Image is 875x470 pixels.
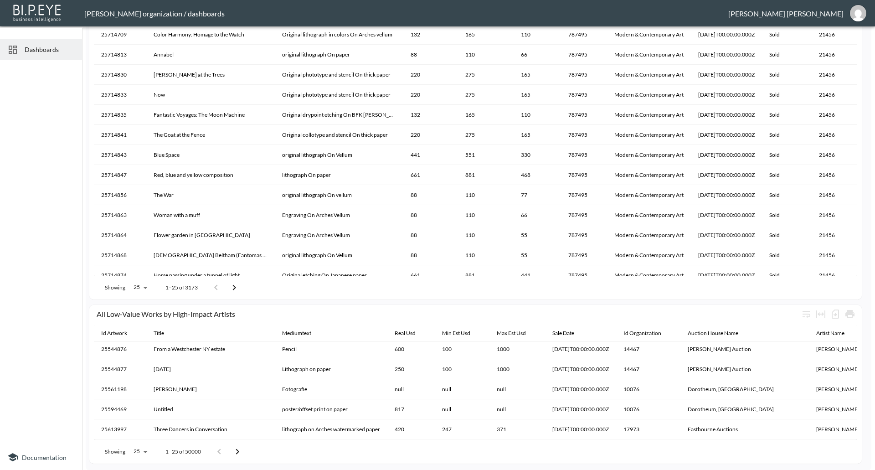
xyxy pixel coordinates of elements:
th: The Goat at the Fence [146,125,275,145]
th: Original drypoint etching On BFK Rives vellum [275,105,403,125]
th: 25714841 [94,125,146,145]
th: 25613997 [94,419,146,439]
th: 55 [514,225,561,245]
th: Horse passing under a tunnel of light [146,265,275,285]
th: 275 [458,85,514,105]
th: 25714813 [94,45,146,65]
th: 787495 [561,185,607,205]
th: 165 [458,105,514,125]
a: Documentation [7,452,75,463]
th: 14467 [616,359,680,379]
th: Engraving On Arches Vellum [275,205,403,225]
div: Print [843,307,857,321]
th: 66 [514,45,561,65]
th: 787495 [561,65,607,85]
th: 441 [514,265,561,285]
th: 2025-01-07T00:00:00.000Z [691,265,762,285]
th: 165 [458,25,514,45]
th: 2025-01-07T00:00:00.000Z [691,205,762,225]
span: Auction House Name [688,328,750,339]
th: Modern & Contemporary Art [607,145,691,165]
th: original lithograph On vellum [275,185,403,205]
th: 787495 [561,45,607,65]
th: 25714864 [94,225,146,245]
th: Sold [762,225,812,245]
div: Number of rows selected for download: 50000 [828,307,843,321]
th: 661 [403,265,458,285]
th: 55 [514,245,561,265]
th: 165 [514,85,561,105]
th: 247 [435,419,489,439]
th: Color Harmony: Homage to the Watch [146,25,275,45]
th: Modern & Contemporary Art [607,85,691,105]
th: Modern & Contemporary Art [607,105,691,125]
th: Modern & Contemporary Art [607,185,691,205]
th: Sold [762,265,812,285]
th: 787495 [561,245,607,265]
th: 110 [514,25,561,45]
th: Sold [762,125,812,145]
th: Red, blue and yellow composition [146,165,275,185]
th: Original phototype and stencil On thick paper [275,65,403,85]
th: 600 [387,339,435,359]
th: Three Dancers in Conversation [146,419,275,439]
span: Dashboards [25,45,75,54]
span: Real Usd [395,328,427,339]
th: 25714847 [94,165,146,185]
th: 787495 [561,105,607,125]
div: Wrap text [799,307,813,321]
th: Original collotype and stencil On thick paper [275,125,403,145]
th: 110 [458,45,514,65]
th: 2025-01-07T00:00:00.000Z [691,105,762,125]
th: 110 [458,225,514,245]
th: Modern & Contemporary Art [607,65,691,85]
th: Original phototype and stencil On thick paper [275,85,403,105]
span: Min Est Usd [442,328,482,339]
th: 330 [514,145,561,165]
th: Engraving On Arches Vellum [275,225,403,245]
th: original lithograph On Vellum [275,145,403,165]
th: null [489,399,545,419]
th: From a Westchester NY estate [146,339,275,359]
th: 2025-01-07T00:00:00.000Z [691,25,762,45]
th: 787495 [561,85,607,105]
th: Sold [762,185,812,205]
th: 1000 [489,359,545,379]
th: 275 [458,65,514,85]
th: 2025-01-07T00:00:00.000Z [691,85,762,105]
th: 787495 [561,265,607,285]
th: Jacqueline at the Trees [146,65,275,85]
th: Lithograph on paper [275,359,387,379]
th: 25594469 [94,399,146,419]
th: 165 [514,125,561,145]
th: 468 [514,165,561,185]
th: Modern & Contemporary Art [607,25,691,45]
th: 881 [458,165,514,185]
th: 787495 [561,25,607,45]
img: bipeye-logo [11,2,64,23]
span: Id Organization [623,328,673,339]
th: 165 [514,65,561,85]
th: 110 [458,205,514,225]
th: Modern & Contemporary Art [607,205,691,225]
th: 220 [403,85,458,105]
th: Lady Beltham (Fantomas series) [146,245,275,265]
th: Modern & Contemporary Art [607,165,691,185]
th: 25714835 [94,105,146,125]
th: 132 [403,25,458,45]
th: 100 [435,339,489,359]
span: Id Artwork [101,328,139,339]
th: 10076 [616,379,680,399]
th: 25561198 [94,379,146,399]
th: Eastbourne Auctions [680,419,809,439]
div: Id Organization [623,328,661,339]
th: 25714868 [94,245,146,265]
img: d3b79b7ae7d6876b06158c93d1632626 [850,5,866,21]
th: lithograph On paper [275,165,403,185]
th: 551 [458,145,514,165]
th: Clarke Auction [680,359,809,379]
th: 787495 [561,225,607,245]
th: New Year's Eve [146,359,275,379]
th: Blue Space [146,145,275,165]
th: 220 [403,125,458,145]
